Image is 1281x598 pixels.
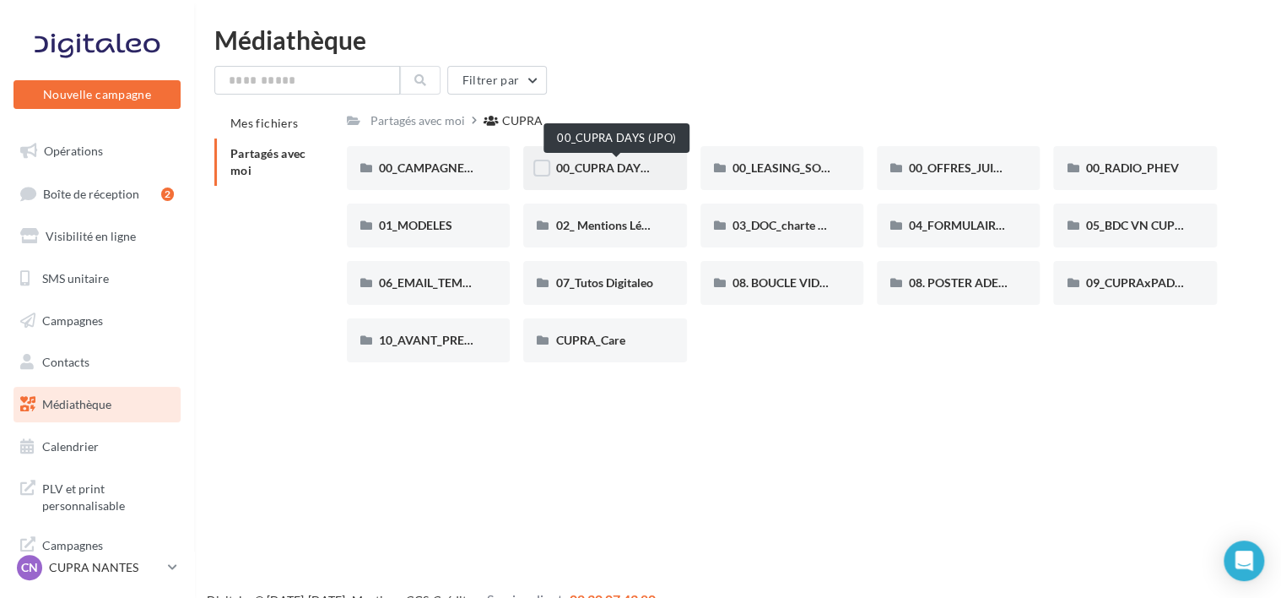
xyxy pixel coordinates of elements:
span: Mes fichiers [230,116,298,130]
a: Campagnes [10,303,184,339]
span: 00_CUPRA DAYS (JPO) [555,160,678,175]
span: 01_MODELES [379,218,452,232]
a: Opérations [10,133,184,169]
p: CUPRA NANTES [49,559,161,576]
a: PLV et print personnalisable [10,470,184,520]
div: 2 [161,188,174,201]
span: 04_FORMULAIRE DES DEMANDES CRÉATIVES [909,218,1159,232]
span: 08. BOUCLE VIDEO ECRAN SHOWROOM [732,275,955,290]
div: CUPRA [502,112,543,129]
span: 00_RADIO_PHEV [1085,160,1178,175]
a: Médiathèque [10,387,184,422]
span: 00_LEASING_SOCIAL_ÉLECTRIQUE [732,160,921,175]
div: Médiathèque [214,27,1261,52]
span: Visibilité en ligne [46,229,136,243]
div: 00_CUPRA DAYS (JPO) [543,123,689,153]
span: 00_CAMPAGNE_SEPTEMBRE [379,160,537,175]
div: Partagés avec moi [370,112,465,129]
a: Contacts [10,345,184,380]
span: 08. POSTER ADEME [909,275,1016,290]
a: CN CUPRA NANTES [14,552,181,584]
a: Calendrier [10,429,184,465]
span: 05_BDC VN CUPRA 2024 [1085,218,1219,232]
span: PLV et print personnalisable [42,477,174,514]
span: CUPRA_Care [555,333,624,347]
span: CN [21,559,38,576]
span: Partagés avec moi [230,146,306,177]
button: Filtrer par [447,66,547,95]
a: Visibilité en ligne [10,219,184,254]
a: SMS unitaire [10,261,184,296]
span: Boîte de réception [43,186,139,200]
span: Opérations [44,144,103,158]
span: 09_CUPRAxPADEL [1085,275,1186,290]
a: Campagnes DataOnDemand [10,527,184,577]
span: 03_DOC_charte graphique et GUIDELINES [732,218,954,232]
span: 00_OFFRES_JUILLET AOÛT [909,160,1054,175]
span: Calendrier [42,439,99,454]
span: Campagnes DataOnDemand [42,534,174,570]
a: Boîte de réception2 [10,176,184,212]
span: Contacts [42,355,89,369]
div: Open Intercom Messenger [1224,541,1264,581]
span: Médiathèque [42,397,111,411]
span: Campagnes [42,313,103,327]
span: 10_AVANT_PREMIÈRES_CUPRA (VENTES PRIVEES) [379,333,655,347]
span: SMS unitaire [42,271,109,285]
span: 07_Tutos Digitaleo [555,275,652,290]
span: 02_ Mentions Légales [555,218,667,232]
button: Nouvelle campagne [14,80,181,109]
span: 06_EMAIL_TEMPLATE HTML CUPRA [379,275,575,290]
